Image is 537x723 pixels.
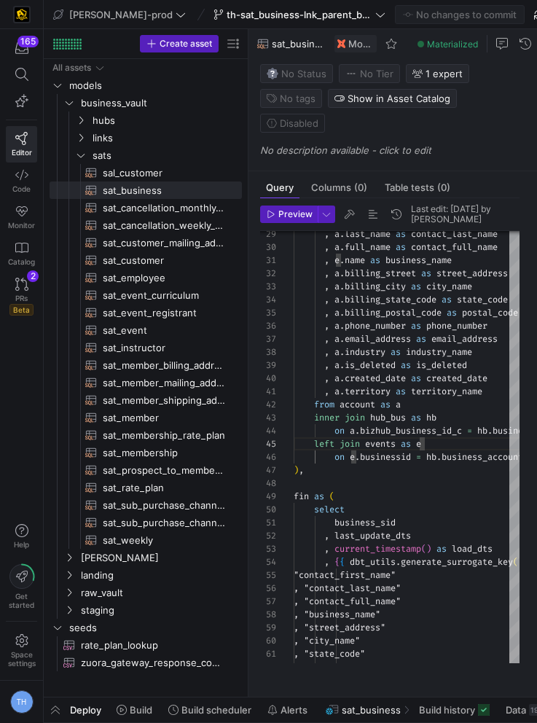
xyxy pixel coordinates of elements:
[81,95,240,112] span: business_vault
[324,530,329,542] span: ,
[227,9,372,20] span: th-sat_business-lnk_parent_business
[340,333,345,345] span: .
[396,399,401,410] span: a
[260,359,276,372] div: 39
[334,372,340,384] span: a
[345,412,365,423] span: join
[411,204,511,224] div: Last edit: [DATE] by [PERSON_NAME]
[345,386,391,397] span: territory
[50,5,189,24] button: [PERSON_NAME]-prod
[314,491,324,502] span: as
[340,438,360,450] span: join
[278,209,313,219] span: Preview
[406,346,472,358] span: industry_name
[442,294,452,305] span: as
[411,386,482,397] span: territory_name
[50,374,242,391] div: Press SPACE to select this row.
[324,307,329,318] span: ,
[416,359,467,371] span: is_deleted
[345,333,411,345] span: email_address
[260,424,276,437] div: 44
[281,704,307,716] span: Alerts
[416,451,421,463] span: =
[437,183,450,192] span: (0)
[411,412,421,423] span: as
[50,199,242,216] a: sat_cancellation_monthly_forecast​​​​​​​​​​
[15,7,29,22] img: https://storage.googleapis.com/y42-prod-data-exchange/images/uAsz27BndGEK0hZWDFeOjoxA7jCwgK9jE472...
[340,346,345,358] span: .
[260,64,333,83] button: No statusNo Status
[50,531,242,549] div: Press SPACE to select this row.
[329,491,334,502] span: (
[334,241,340,253] span: a
[69,77,240,94] span: models
[436,451,442,463] span: .
[160,39,212,49] span: Create asset
[345,294,436,305] span: billing_state_code
[8,221,35,230] span: Monitor
[401,359,411,371] span: as
[260,529,276,542] div: 52
[93,130,240,146] span: links
[50,479,242,496] a: sat_rate_plan​​​​​​​​​​
[340,386,345,397] span: .
[380,399,391,410] span: as
[50,514,242,531] div: Press SPACE to select this row.
[103,392,225,409] span: sat_member_shipping_address​​​​​​​​​​
[50,269,242,286] a: sat_employee​​​​​​​​​​
[50,496,242,514] a: sat_sub_purchase_channel_monthly_forecast​​​​​​​​​​
[260,464,276,477] div: 47
[334,543,421,555] span: current_timestamp
[130,704,152,716] span: Build
[421,543,426,555] span: (
[324,241,329,253] span: ,
[334,254,340,266] span: e
[103,357,225,374] span: sat_member_billing_address​​​​​​​​​​
[396,386,406,397] span: as
[260,254,276,267] div: 31
[365,438,396,450] span: events
[345,281,406,292] span: billing_city
[337,39,345,48] img: undefined
[385,254,452,266] span: business_name
[260,503,276,516] div: 50
[350,556,396,568] span: dbt_utils
[260,306,276,319] div: 35
[50,409,242,426] div: Press SPACE to select this row.
[467,425,472,437] span: =
[50,391,242,409] a: sat_member_shipping_address​​​​​​​​​​
[314,438,334,450] span: left
[416,333,426,345] span: as
[345,68,357,79] img: No tier
[370,254,380,266] span: as
[345,372,406,384] span: created_date
[294,491,309,502] span: fin
[324,359,329,371] span: ,
[411,281,421,292] span: as
[260,345,276,359] div: 38
[334,281,340,292] span: a
[324,333,329,345] span: ,
[50,356,242,374] div: Press SPACE to select this row.
[314,412,340,423] span: inner
[345,267,416,279] span: billing_street
[355,451,360,463] span: .
[260,542,276,555] div: 53
[334,386,340,397] span: a
[324,320,329,332] span: ,
[411,320,421,332] span: as
[8,650,36,668] span: Space settings
[426,412,436,423] span: hb
[324,372,329,384] span: ,
[50,59,242,77] div: Press SPACE to select this row.
[69,9,173,20] span: [PERSON_NAME]-prod
[324,294,329,305] span: ,
[260,490,276,503] div: 49
[50,234,242,251] a: sat_customer_mailing_address​​​​​​​​​​
[334,425,345,437] span: on
[396,241,406,253] span: as
[260,89,322,108] button: No tags
[50,164,242,181] div: Press SPACE to select this row.
[421,267,431,279] span: as
[9,592,34,609] span: Get started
